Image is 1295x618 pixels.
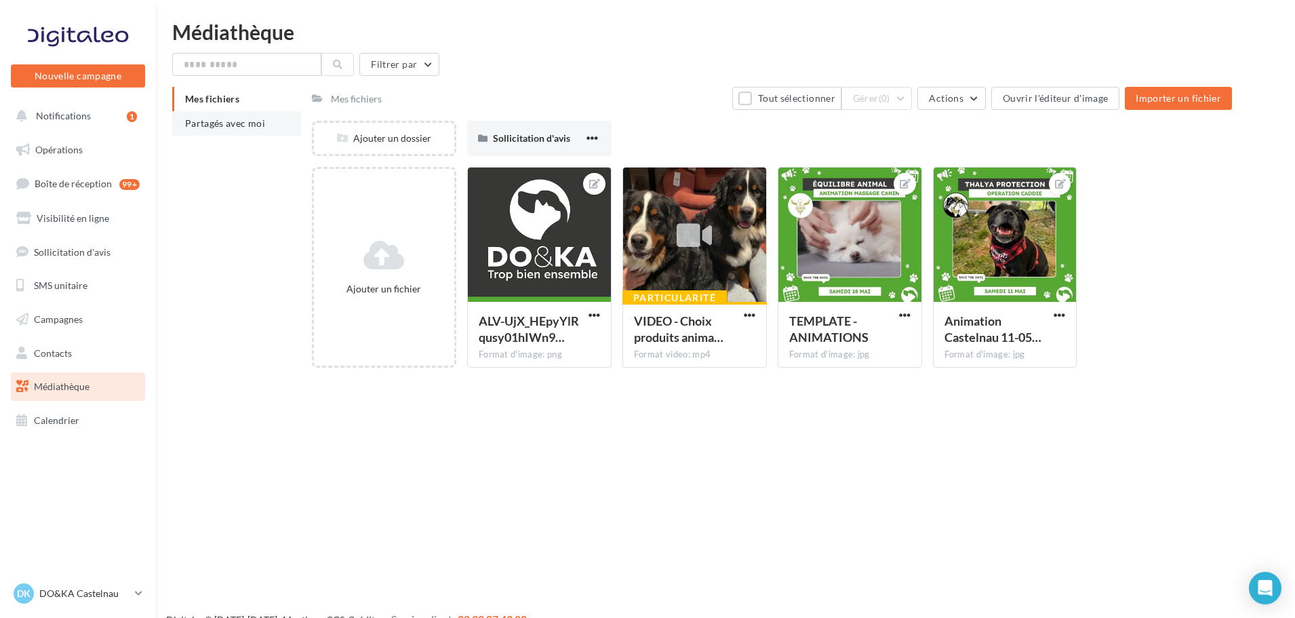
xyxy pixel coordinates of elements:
[493,132,570,144] span: Sollicitation d'avis
[841,87,913,110] button: Gérer(0)
[479,349,600,361] div: Format d'image: png
[314,132,454,145] div: Ajouter un dossier
[127,111,137,122] div: 1
[34,313,83,325] span: Campagnes
[34,347,72,359] span: Contacts
[8,406,148,435] a: Calendrier
[17,587,31,600] span: DK
[34,246,111,257] span: Sollicitation d'avis
[11,581,145,606] a: DK DO&KA Castelnau
[8,305,148,334] a: Campagnes
[479,313,579,345] span: ALV-UjX_HEpyYlRqusy01hIWn9Ces0jLizeA2IEamlIp3GTtuOARYROk
[35,178,112,189] span: Boîte de réception
[8,136,148,164] a: Opérations
[172,22,1279,42] div: Médiathèque
[8,372,148,401] a: Médiathèque
[622,290,727,305] div: Particularité
[8,204,148,233] a: Visibilité en ligne
[1136,92,1221,104] span: Importer un fichier
[929,92,963,104] span: Actions
[879,93,890,104] span: (0)
[1249,572,1281,604] div: Open Intercom Messenger
[8,169,148,198] a: Boîte de réception99+
[119,179,140,190] div: 99+
[944,349,1066,361] div: Format d'image: jpg
[8,238,148,267] a: Sollicitation d'avis
[8,339,148,368] a: Contacts
[37,212,109,224] span: Visibilité en ligne
[35,144,83,155] span: Opérations
[944,313,1041,345] span: Animation Castelnau 11-05-2024
[319,282,449,296] div: Ajouter un fichier
[789,349,911,361] div: Format d'image: jpg
[34,381,89,392] span: Médiathèque
[36,110,91,121] span: Notifications
[8,271,148,300] a: SMS unitaire
[991,87,1119,110] button: Ouvrir l'éditeur d'image
[732,87,841,110] button: Tout sélectionner
[8,102,142,130] button: Notifications 1
[185,93,239,104] span: Mes fichiers
[789,313,869,345] span: TEMPLATE - ANIMATIONS
[917,87,985,110] button: Actions
[39,587,129,600] p: DO&KA Castelnau
[634,313,723,345] span: VIDEO - Choix produits animaux clients V2
[1125,87,1232,110] button: Importer un fichier
[331,92,382,106] div: Mes fichiers
[359,53,439,76] button: Filtrer par
[185,117,265,129] span: Partagés avec moi
[634,349,755,361] div: Format video: mp4
[34,279,87,291] span: SMS unitaire
[11,64,145,88] button: Nouvelle campagne
[34,414,79,426] span: Calendrier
